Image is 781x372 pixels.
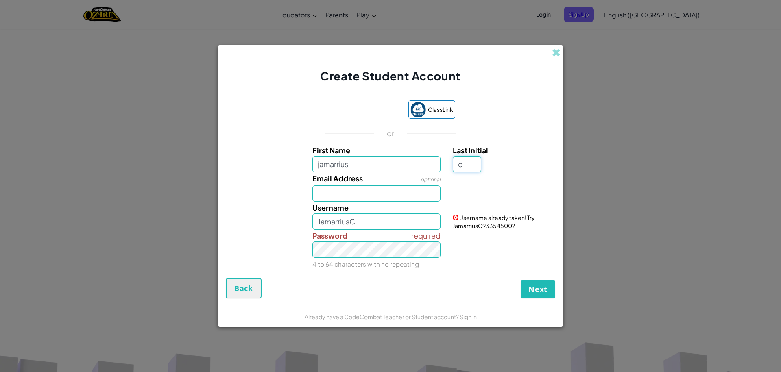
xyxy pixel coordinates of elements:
[312,146,350,155] span: First Name
[460,313,477,320] a: Sign in
[428,104,453,115] span: ClassLink
[453,214,535,229] span: Username already taken! Try JamarriusC93354500?
[312,174,363,183] span: Email Address
[453,146,488,155] span: Last Initial
[410,102,426,117] img: classlink-logo-small.png
[226,278,262,298] button: Back
[312,260,419,268] small: 4 to 64 characters with no repeating
[312,203,349,212] span: Username
[234,283,253,293] span: Back
[320,69,460,83] span: Create Student Account
[411,230,441,241] span: required
[528,284,548,294] span: Next
[322,102,404,120] iframe: Sign in with Google Button
[312,231,347,240] span: Password
[305,313,460,320] span: Already have a CodeCombat Teacher or Student account?
[421,176,441,183] span: optional
[387,128,395,138] p: or
[521,280,555,298] button: Next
